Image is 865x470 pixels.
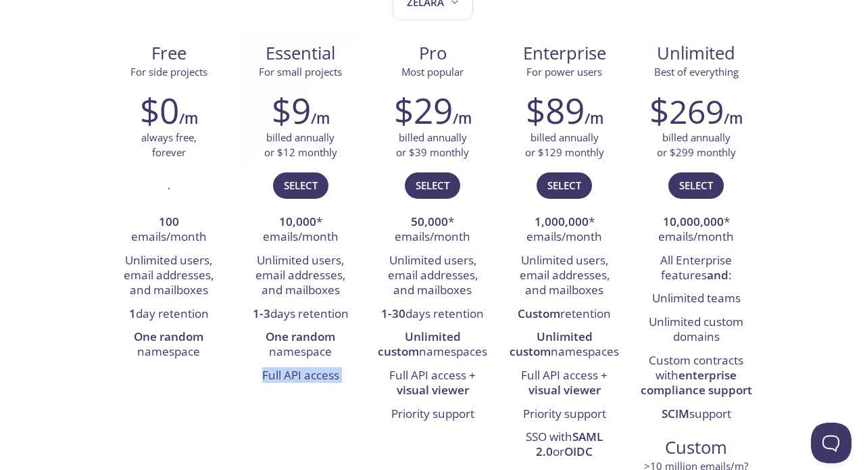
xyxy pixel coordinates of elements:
[245,250,356,303] li: Unlimited users, email addresses, and mailboxes
[113,250,224,303] li: Unlimited users, email addresses, and mailboxes
[509,403,620,426] li: Priority support
[662,406,689,421] strong: SCIM
[641,403,752,426] li: support
[453,107,472,130] h6: /m
[509,326,620,365] li: namespaces
[141,131,197,160] p: always free, forever
[526,90,585,131] h2: $89
[564,444,593,459] strong: OIDC
[140,90,179,131] h2: $0
[376,365,488,403] li: Full API access +
[376,211,488,250] li: * emails/month
[641,250,752,288] li: All Enterprise features :
[657,41,735,65] span: Unlimited
[114,42,224,65] span: Free
[416,177,449,194] span: Select
[377,42,487,65] span: Pro
[411,214,448,229] strong: 50,000
[669,89,724,133] span: 269
[641,367,752,398] strong: enterprise compliance support
[266,329,335,344] strong: One random
[811,423,851,463] iframe: Help Scout Beacon - Open
[509,303,620,326] li: retention
[641,287,752,310] li: Unlimited teams
[641,311,752,350] li: Unlimited custom domains
[130,65,207,78] span: For side projects
[654,65,739,78] span: Best of everything
[509,250,620,303] li: Unlimited users, email addresses, and mailboxes
[509,365,620,403] li: Full API access +
[396,131,469,160] p: billed annually or $39 monthly
[129,306,136,321] strong: 1
[245,42,355,65] span: Essential
[259,65,342,78] span: For small projects
[113,211,224,250] li: emails/month
[537,172,592,198] button: Select
[311,107,330,130] h6: /m
[113,326,224,365] li: namespace
[724,107,743,130] h6: /m
[668,172,724,198] button: Select
[641,436,751,459] span: Custom
[657,131,736,160] p: billed annually or $299 monthly
[284,177,318,194] span: Select
[245,326,356,365] li: namespace
[159,214,179,229] strong: 100
[585,107,603,130] h6: /m
[679,177,713,194] span: Select
[526,65,602,78] span: For power users
[641,211,752,250] li: * emails/month
[405,172,460,198] button: Select
[535,214,589,229] strong: 1,000,000
[509,426,620,465] li: SSO with or
[509,211,620,250] li: * emails/month
[394,90,453,131] h2: $29
[528,382,601,398] strong: visual viewer
[525,131,604,160] p: billed annually or $129 monthly
[397,382,469,398] strong: visual viewer
[401,65,464,78] span: Most popular
[376,403,488,426] li: Priority support
[279,214,316,229] strong: 10,000
[113,303,224,326] li: day retention
[245,303,356,326] li: days retention
[649,90,724,131] h2: $
[376,250,488,303] li: Unlimited users, email addresses, and mailboxes
[376,326,488,365] li: namespaces
[273,172,328,198] button: Select
[272,90,311,131] h2: $9
[378,329,461,359] strong: Unlimited custom
[245,211,356,250] li: * emails/month
[518,306,560,321] strong: Custom
[381,306,405,321] strong: 1-30
[641,350,752,403] li: Custom contracts with
[253,306,270,321] strong: 1-3
[536,429,603,459] strong: SAML 2.0
[134,329,203,344] strong: One random
[707,267,728,283] strong: and
[264,131,337,160] p: billed annually or $12 monthly
[376,303,488,326] li: days retention
[179,107,198,130] h6: /m
[510,329,593,359] strong: Unlimited custom
[663,214,724,229] strong: 10,000,000
[510,42,620,65] span: Enterprise
[547,177,581,194] span: Select
[245,365,356,387] li: Full API access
